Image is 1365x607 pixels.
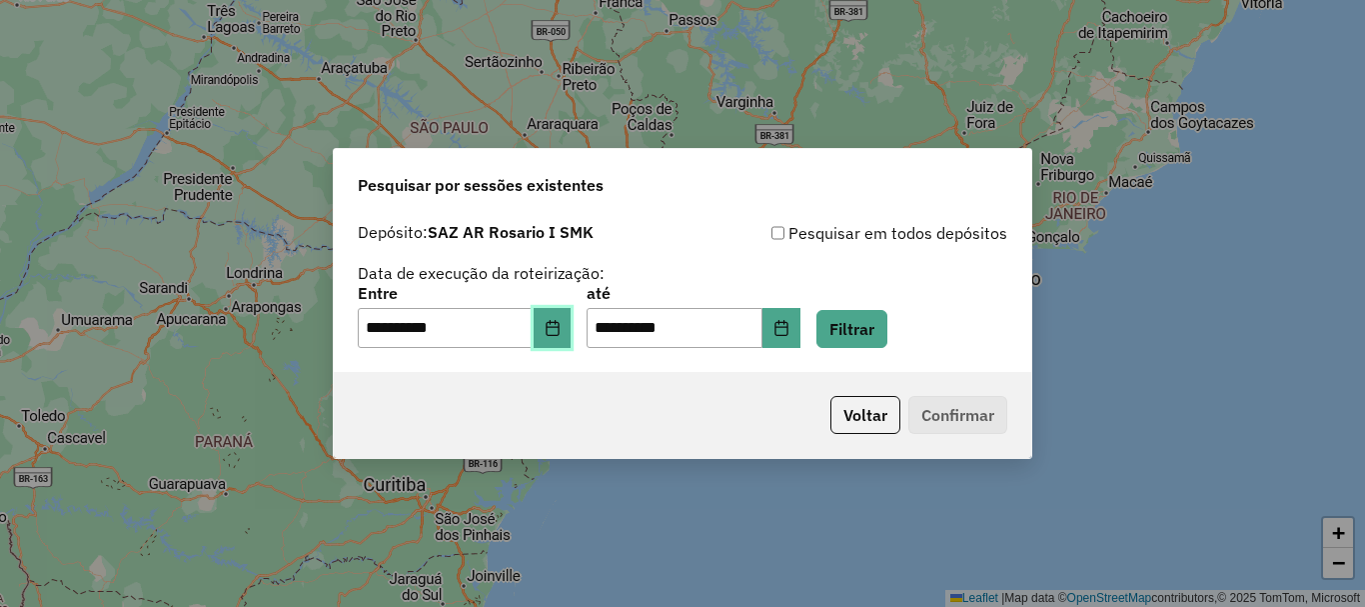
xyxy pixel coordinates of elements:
[762,308,800,348] button: Choose Date
[358,261,605,285] label: Data de execução da roteirização:
[534,308,572,348] button: Choose Date
[358,220,594,244] label: Depósito:
[816,310,887,348] button: Filtrar
[358,281,571,305] label: Entre
[428,222,594,242] strong: SAZ AR Rosario I SMK
[358,173,604,197] span: Pesquisar por sessões existentes
[587,281,799,305] label: até
[830,396,900,434] button: Voltar
[682,221,1007,245] div: Pesquisar em todos depósitos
